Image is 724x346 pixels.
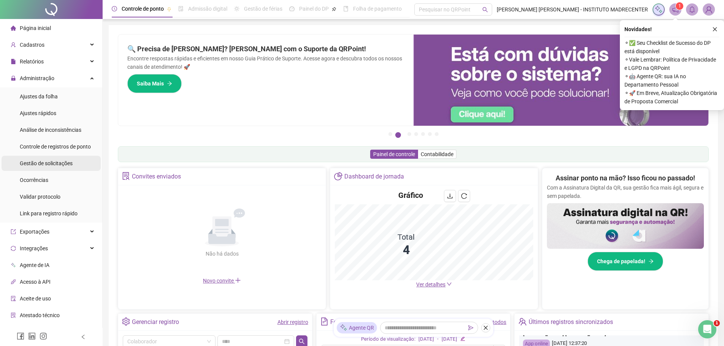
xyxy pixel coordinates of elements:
[547,203,704,249] img: banner%2F02c71560-61a6-44d4-94b9-c8ab97240462.png
[624,39,719,55] span: ⚬ ✅ Seu Checklist de Sucesso do DP está disponível
[11,246,16,251] span: sync
[20,144,91,150] span: Controle de registros de ponto
[337,322,377,333] div: Agente QR
[137,79,164,88] span: Saiba Mais
[20,58,44,65] span: Relatórios
[20,262,49,268] span: Agente de IA
[122,172,130,180] span: solution
[416,281,445,288] span: Ver detalhes
[624,25,652,33] span: Novidades !
[428,132,432,136] button: 6
[334,172,342,180] span: pie-chart
[234,6,239,11] span: sun
[712,27,718,32] span: close
[187,250,257,258] div: Não há dados
[344,170,404,183] div: Dashboard de jornada
[388,132,392,136] button: 1
[188,6,227,12] span: Admissão digital
[167,81,172,86] span: arrow-right
[20,210,78,216] span: Link para registro rápido
[122,318,130,325] span: setting
[547,183,704,200] p: Com a Assinatura Digital da QR, sua gestão fica mais ágil, segura e sem papelada.
[468,325,474,330] span: send
[11,229,16,234] span: export
[678,3,681,9] span: 1
[413,35,709,126] img: banner%2F0cf4e1f0-cb71-40ef-aa93-44bd3d4ee559.png
[244,6,282,12] span: Gestão de férias
[447,193,453,199] span: download
[648,259,654,264] span: arrow-right
[714,320,720,326] span: 1
[299,338,305,344] span: search
[20,93,58,100] span: Ajustes da folha
[407,132,411,136] button: 3
[654,5,663,14] img: sparkle-icon.fc2bf0ac1784a2077858766a79e2daf3.svg
[437,335,439,343] div: -
[178,6,184,11] span: file-done
[624,72,719,89] span: ⚬ 🤖 Agente QR: sua IA no Departamento Pessoal
[11,59,16,64] span: file
[203,278,241,284] span: Novo convite
[624,55,719,72] span: ⚬ Vale Lembrar: Política de Privacidade e LGPD na QRPoint
[11,42,16,47] span: user-add
[340,324,347,332] img: sparkle-icon.fc2bf0ac1784a2077858766a79e2daf3.svg
[235,277,241,283] span: plus
[556,173,695,183] h2: Assinar ponto na mão? Isso ficou no passado!
[332,7,336,11] span: pushpin
[167,7,171,11] span: pushpin
[20,312,60,318] span: Atestado técnico
[703,4,714,15] img: 30457
[320,318,328,325] span: file-text
[518,318,526,325] span: team
[20,279,51,285] span: Acesso à API
[289,6,295,11] span: dashboard
[483,319,506,325] a: Ver todos
[698,320,716,338] iframe: Intercom live chat
[20,42,44,48] span: Cadastros
[11,76,16,81] span: lock
[497,5,648,14] span: [PERSON_NAME] [PERSON_NAME] - INSTITUTO MADRECENTER
[442,335,457,343] div: [DATE]
[529,316,613,329] div: Últimos registros sincronizados
[353,6,402,12] span: Folha de pagamento
[20,177,48,183] span: Ocorrências
[624,89,719,106] span: ⚬ 🚀 Em Breve, Atualização Obrigatória de Proposta Comercial
[11,313,16,318] span: solution
[299,6,329,12] span: Painel do DP
[40,332,47,340] span: instagram
[676,2,683,10] sup: 1
[435,132,439,136] button: 7
[461,193,467,199] span: reload
[447,281,452,287] span: down
[11,296,16,301] span: audit
[17,332,24,340] span: facebook
[416,281,452,288] a: Ver detalhes down
[127,54,404,71] p: Encontre respostas rápidas e eficientes em nosso Guia Prático de Suporte. Acesse agora e descubra...
[597,257,645,265] span: Chega de papelada!
[11,279,16,284] span: api
[11,25,16,31] span: home
[482,7,488,13] span: search
[414,132,418,136] button: 4
[460,336,465,341] span: edit
[421,132,425,136] button: 5
[20,160,73,166] span: Gestão de solicitações
[395,132,401,138] button: 2
[81,334,86,340] span: left
[361,335,415,343] div: Período de visualização:
[28,332,36,340] span: linkedin
[132,170,181,183] div: Convites enviados
[20,194,60,200] span: Validar protocolo
[588,252,663,271] button: Chega de papelada!
[20,295,51,302] span: Aceite de uso
[672,6,679,13] span: notification
[373,151,415,157] span: Painel de controle
[127,74,182,93] button: Saiba Mais
[127,44,404,54] h2: 🔍 Precisa de [PERSON_NAME]? [PERSON_NAME] com o Suporte da QRPoint!
[277,319,308,325] a: Abrir registro
[343,6,349,11] span: book
[483,325,488,330] span: close
[20,75,54,81] span: Administração
[20,245,48,251] span: Integrações
[20,127,81,133] span: Análise de inconsistências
